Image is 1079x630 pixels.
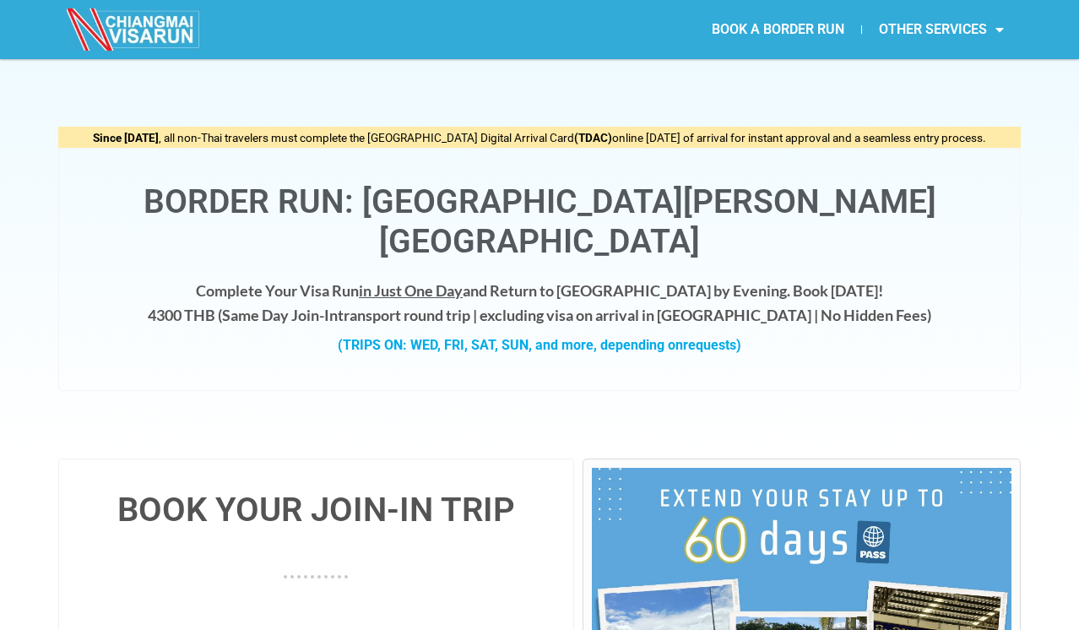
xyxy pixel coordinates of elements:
nav: Menu [539,10,1021,49]
strong: (TDAC) [574,131,612,144]
a: OTHER SERVICES [862,10,1021,49]
span: , all non-Thai travelers must complete the [GEOGRAPHIC_DATA] Digital Arrival Card online [DATE] o... [93,131,986,144]
a: BOOK A BORDER RUN [695,10,861,49]
h4: BOOK YOUR JOIN-IN TRIP [76,493,556,527]
span: requests) [683,337,741,353]
h1: Border Run: [GEOGRAPHIC_DATA][PERSON_NAME][GEOGRAPHIC_DATA] [76,182,1003,262]
span: in Just One Day [359,281,463,300]
strong: Since [DATE] [93,131,159,144]
strong: Same Day Join-In [222,306,338,324]
h4: Complete Your Visa Run and Return to [GEOGRAPHIC_DATA] by Evening. Book [DATE]! 4300 THB ( transp... [76,279,1003,328]
strong: (TRIPS ON: WED, FRI, SAT, SUN, and more, depending on [338,337,741,353]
